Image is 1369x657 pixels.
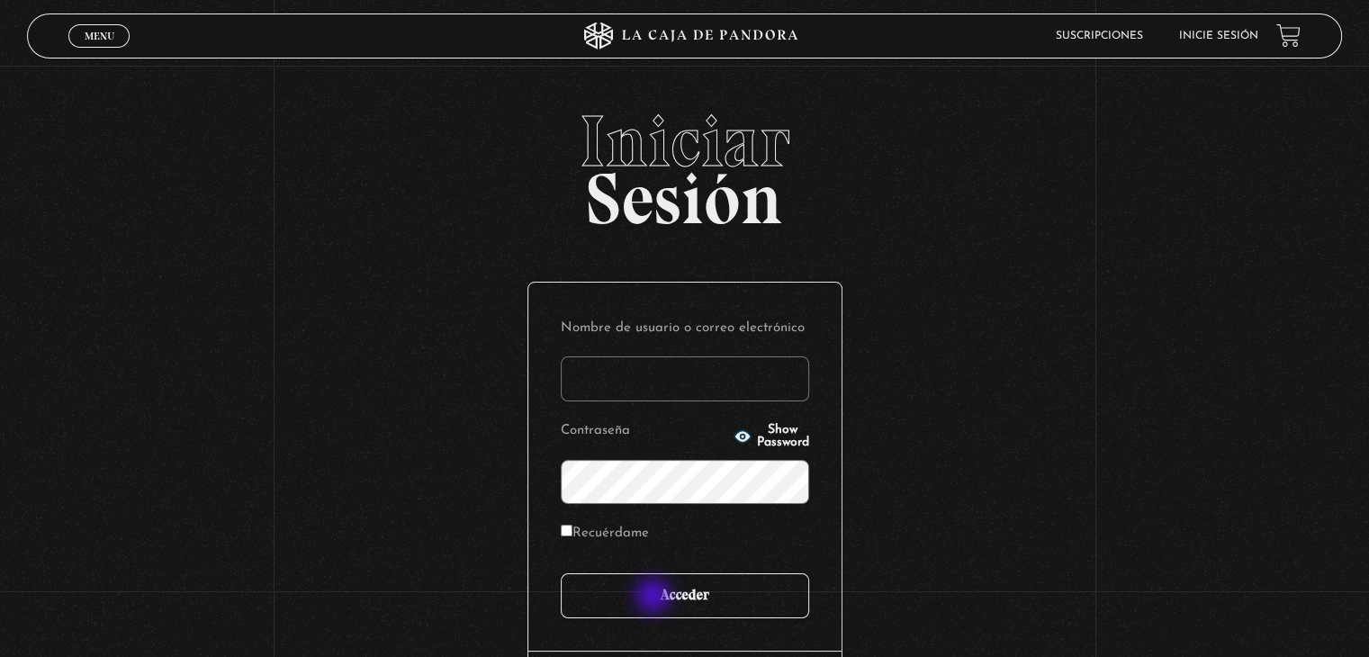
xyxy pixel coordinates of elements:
[757,424,809,449] span: Show Password
[1056,31,1143,41] a: Suscripciones
[85,31,114,41] span: Menu
[27,105,1341,177] span: Iniciar
[1276,23,1301,48] a: View your shopping cart
[734,424,809,449] button: Show Password
[561,525,572,536] input: Recuérdame
[561,520,649,548] label: Recuérdame
[561,573,809,618] input: Acceder
[27,105,1341,220] h2: Sesión
[561,315,809,343] label: Nombre de usuario o correo electrónico
[561,418,728,445] label: Contraseña
[78,45,121,58] span: Cerrar
[1179,31,1258,41] a: Inicie sesión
